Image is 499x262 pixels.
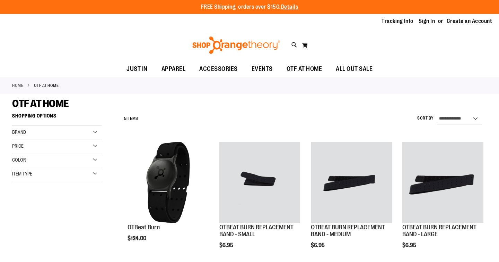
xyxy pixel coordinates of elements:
[128,235,147,241] span: $124.00
[12,98,69,109] span: OTF AT HOME
[199,61,238,77] span: ACCESSORIES
[128,142,209,224] a: Main view of OTBeat Burn 6.0-C
[128,142,209,223] img: Main view of OTBeat Burn 6.0-C
[402,242,417,248] span: $6.95
[12,171,32,177] span: Item Type
[124,138,212,259] div: product
[402,142,483,224] a: OTBEAT BURN REPLACEMENT BAND - LARGE
[219,224,294,238] a: OTBEAT BURN REPLACEMENT BAND - SMALL
[382,17,413,25] a: Tracking Info
[311,242,326,248] span: $6.95
[311,142,392,223] img: OTBEAT BURN REPLACEMENT BAND - MEDIUM
[419,17,435,25] a: Sign In
[12,157,26,163] span: Color
[124,113,138,124] h2: Items
[191,36,281,54] img: Shop Orangetheory
[161,61,186,77] span: APPAREL
[402,142,483,223] img: OTBEAT BURN REPLACEMENT BAND - LARGE
[128,224,160,231] a: OTBeat Burn
[402,224,476,238] a: OTBEAT BURN REPLACEMENT BAND - LARGE
[201,3,298,11] p: FREE Shipping, orders over $150.
[34,82,59,89] strong: OTF AT HOME
[252,61,273,77] span: EVENTS
[12,110,102,125] strong: Shopping Options
[219,142,300,223] img: OTBEAT BURN REPLACEMENT BAND - SMALL
[12,82,23,89] a: Home
[287,61,322,77] span: OTF AT HOME
[12,143,24,149] span: Price
[281,4,298,10] a: Details
[417,115,434,121] label: Sort By
[311,224,385,238] a: OTBEAT BURN REPLACEMENT BAND - MEDIUM
[12,129,26,135] span: Brand
[124,116,127,121] span: 5
[126,61,148,77] span: JUST IN
[447,17,492,25] a: Create an Account
[311,142,392,224] a: OTBEAT BURN REPLACEMENT BAND - MEDIUM
[219,142,300,224] a: OTBEAT BURN REPLACEMENT BAND - SMALL
[219,242,234,248] span: $6.95
[336,61,373,77] span: ALL OUT SALE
